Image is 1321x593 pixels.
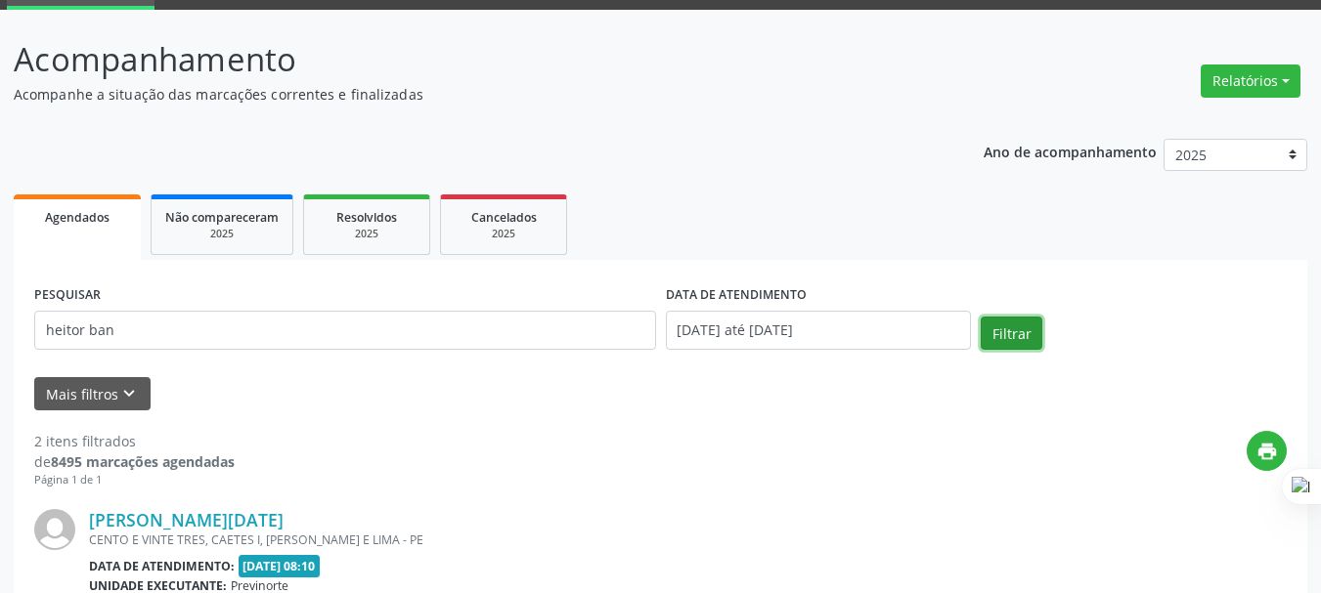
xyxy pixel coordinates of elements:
p: Acompanhamento [14,35,919,84]
button: Filtrar [981,317,1042,350]
span: Não compareceram [165,209,279,226]
a: [PERSON_NAME][DATE] [89,509,284,530]
div: 2025 [455,227,552,241]
span: Resolvidos [336,209,397,226]
img: img [34,509,75,550]
i: keyboard_arrow_down [118,383,140,404]
p: Ano de acompanhamento [984,139,1157,163]
input: Nome, código do beneficiário ou CPF [34,311,656,350]
button: print [1247,431,1287,471]
span: Agendados [45,209,110,226]
div: de [34,451,235,472]
label: PESQUISAR [34,280,101,311]
button: Relatórios [1201,64,1300,98]
span: Cancelados [471,209,537,226]
input: Selecione um intervalo [666,311,972,350]
label: DATA DE ATENDIMENTO [666,280,807,311]
button: Mais filtroskeyboard_arrow_down [34,377,151,411]
div: 2025 [165,227,279,241]
span: [DATE] 08:10 [239,555,321,577]
div: 2 itens filtrados [34,431,235,451]
strong: 8495 marcações agendadas [51,452,235,471]
div: CENTO E VINTE TRES, CAETES I, [PERSON_NAME] E LIMA - PE [89,531,993,548]
div: Página 1 de 1 [34,472,235,488]
div: 2025 [318,227,416,241]
i: print [1256,441,1278,462]
p: Acompanhe a situação das marcações correntes e finalizadas [14,84,919,105]
b: Data de atendimento: [89,558,235,574]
